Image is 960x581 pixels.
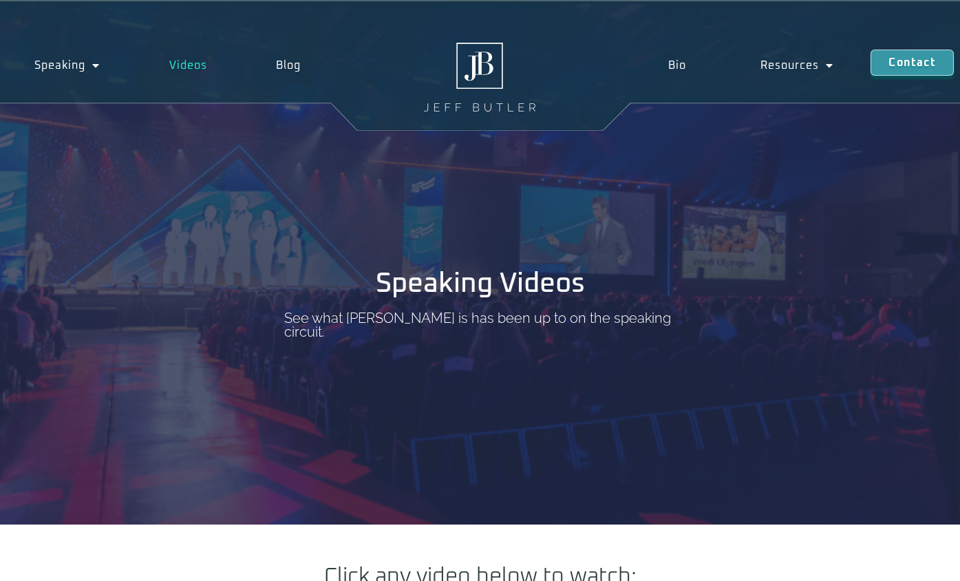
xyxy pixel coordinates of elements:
[888,57,935,68] span: Contact
[242,50,336,81] a: Blog
[871,50,953,76] a: Contact
[631,50,723,81] a: Bio
[376,270,585,297] h1: Speaking Videos
[135,50,242,81] a: Videos
[631,50,871,81] nav: Menu
[284,311,676,339] p: See what [PERSON_NAME] is has been up to on the speaking circuit.
[723,50,871,81] a: Resources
